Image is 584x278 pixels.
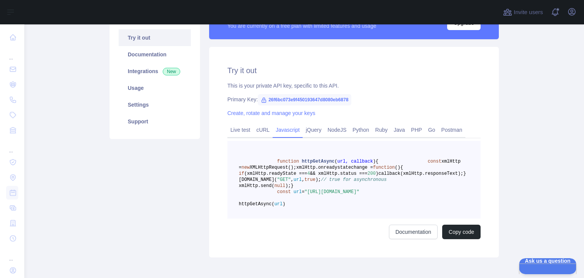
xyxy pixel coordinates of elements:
[119,96,191,113] a: Settings
[6,247,18,262] div: ...
[6,139,18,154] div: ...
[239,201,275,207] span: httpGetAsync(
[335,159,337,164] span: (
[291,183,294,189] span: }
[307,171,310,176] span: 4
[294,189,302,195] span: url
[303,124,324,136] a: jQuery
[244,171,307,176] span: (xmlHttp.readyState ===
[285,183,290,189] span: );
[296,165,373,170] span: xmlHttp.onreadystatechange =
[227,65,481,76] h2: Try it out
[321,177,387,182] span: // true for asynchronous
[277,159,299,164] span: function
[6,46,18,61] div: ...
[398,165,400,170] span: )
[395,165,397,170] span: (
[389,225,438,239] a: Documentation
[119,29,191,46] a: Try it out
[408,124,425,136] a: PHP
[367,171,376,176] span: 200
[501,6,544,18] button: Invite users
[438,124,465,136] a: Postman
[239,177,277,182] span: [DOMAIN_NAME](
[239,183,275,189] span: xmlHttp.send(
[239,171,244,176] span: if
[305,189,359,195] span: "[URL][DOMAIN_NAME]"
[310,171,367,176] span: && xmlHttp.status ===
[302,159,335,164] span: httpGetAsync
[378,171,463,176] span: callback(xmlHttp.responseText);
[302,189,305,195] span: =
[119,46,191,63] a: Documentation
[373,159,376,164] span: )
[241,165,250,170] span: new
[376,159,378,164] span: {
[294,177,302,182] span: url
[227,124,253,136] a: Live test
[514,8,543,17] span: Invite users
[376,171,378,176] span: )
[275,201,283,207] span: url
[227,22,376,30] div: You are currently on a free plan with limited features and usage
[119,80,191,96] a: Usage
[316,177,321,182] span: );
[463,171,466,176] span: }
[442,225,481,239] button: Copy code
[349,124,372,136] a: Python
[400,165,403,170] span: {
[291,177,294,182] span: ,
[425,124,438,136] a: Go
[227,82,481,89] div: This is your private API key, specific to this API.
[277,177,291,182] span: "GET"
[227,96,481,103] div: Primary Key:
[337,159,373,164] span: url, callback
[302,177,305,182] span: ,
[373,165,395,170] span: function
[119,63,191,80] a: Integrations New
[305,177,316,182] span: true
[258,94,351,105] span: 26f6bc073e9f450193647d8080eb6878
[250,165,296,170] span: XMLHttpRequest();
[324,124,349,136] a: NodeJS
[119,113,191,130] a: Support
[282,201,285,207] span: )
[391,124,408,136] a: Java
[163,68,180,75] span: New
[519,258,576,274] iframe: Help Scout Beacon - Open
[227,110,315,116] a: Create, rotate and manage your keys
[253,124,273,136] a: cURL
[273,124,303,136] a: Javascript
[372,124,391,136] a: Ruby
[277,189,291,195] span: const
[275,183,286,189] span: null
[428,159,441,164] span: const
